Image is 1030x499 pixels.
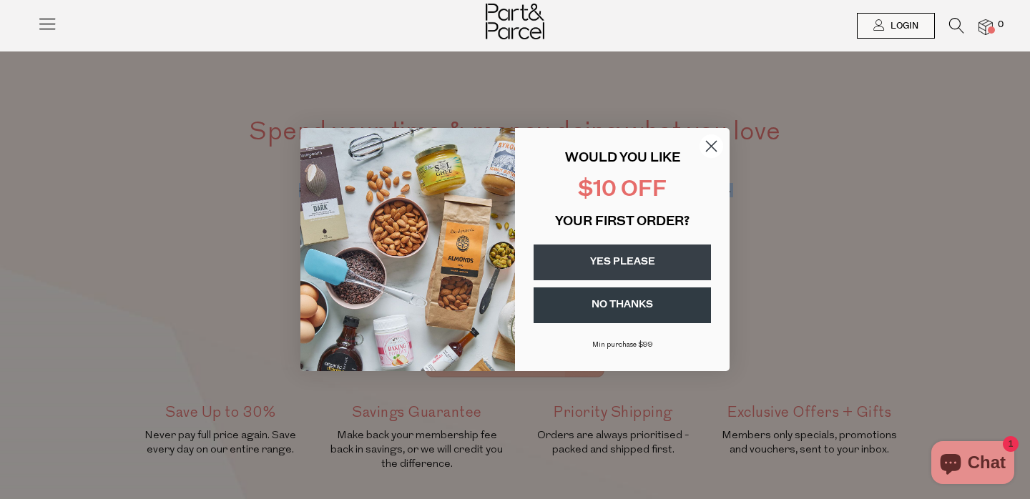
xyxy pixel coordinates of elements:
img: Part&Parcel [486,4,544,39]
span: 0 [994,19,1007,31]
button: Close dialog [699,134,724,159]
span: YOUR FIRST ORDER? [555,216,690,229]
span: Login [887,20,918,32]
span: WOULD YOU LIKE [565,152,680,165]
button: YES PLEASE [534,244,711,280]
span: $10 OFF [578,179,667,202]
inbox-online-store-chat: Shopify online store chat [927,441,1019,488]
a: Login [857,13,935,39]
a: 0 [978,19,993,34]
img: 43fba0fb-7538-40bc-babb-ffb1a4d097bc.jpeg [300,128,515,371]
span: Min purchase $99 [592,341,653,349]
button: NO THANKS [534,287,711,323]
